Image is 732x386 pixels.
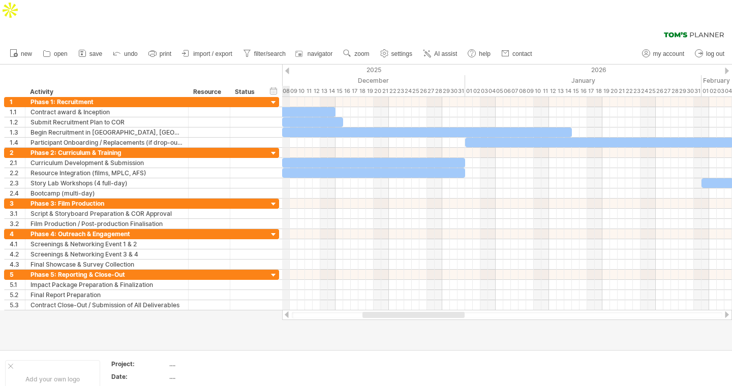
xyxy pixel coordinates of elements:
a: new [7,47,35,60]
div: 5.1 [10,280,25,289]
div: 2 [10,148,25,157]
div: Project: [111,360,167,368]
div: January 2026 [465,75,701,86]
div: 4.1 [10,239,25,249]
div: 5.2 [10,290,25,300]
div: Thursday, 22 January 2026 [625,86,633,96]
div: Bootcamp (multi-day) [30,188,183,198]
div: Monday, 26 January 2026 [656,86,663,96]
div: Contract award & Inception [30,107,183,117]
a: log out [692,47,727,60]
div: 1.1 [10,107,25,117]
div: Phase 3: Film Production [30,199,183,208]
div: Tuesday, 23 December 2025 [396,86,404,96]
a: print [146,47,174,60]
div: 3.2 [10,219,25,229]
div: Resource Integration (films, MPLC, AFS) [30,168,183,178]
span: import / export [193,50,232,57]
div: .... [169,372,255,381]
div: Wednesday, 28 January 2026 [671,86,679,96]
div: Saturday, 20 December 2025 [374,86,381,96]
a: my account [639,47,687,60]
div: Tuesday, 3 February 2026 [717,86,724,96]
a: filter/search [240,47,289,60]
div: Wednesday, 17 December 2025 [351,86,358,96]
div: Thursday, 8 January 2026 [518,86,526,96]
div: Friday, 16 January 2026 [579,86,587,96]
div: Sunday, 28 December 2025 [435,86,442,96]
div: Status [235,87,257,97]
div: Wednesday, 7 January 2026 [511,86,518,96]
span: AI assist [434,50,457,57]
div: December 2025 [229,75,465,86]
div: Tuesday, 30 December 2025 [450,86,457,96]
div: Friday, 9 January 2026 [526,86,534,96]
div: Friday, 23 January 2026 [633,86,640,96]
div: Wednesday, 10 December 2025 [297,86,305,96]
div: Monday, 5 January 2026 [496,86,503,96]
div: Resource [193,87,224,97]
a: help [465,47,494,60]
div: Saturday, 24 January 2026 [640,86,648,96]
span: undo [124,50,138,57]
div: Thursday, 29 January 2026 [679,86,686,96]
div: Wednesday, 24 December 2025 [404,86,412,96]
div: Script & Storyboard Preparation & COR Approval [30,209,183,218]
span: zoom [354,50,369,57]
span: help [479,50,491,57]
div: Monday, 2 February 2026 [709,86,717,96]
div: Wednesday, 21 January 2026 [618,86,625,96]
div: 2.4 [10,188,25,198]
div: Phase 5: Reporting & Close-Out [30,270,183,279]
span: contact [512,50,532,57]
div: Wednesday, 31 December 2025 [457,86,465,96]
div: Sunday, 14 December 2025 [328,86,335,96]
div: Sunday, 11 January 2026 [541,86,549,96]
div: Screenings & Networking Event 3 & 4 [30,249,183,259]
div: Tuesday, 6 January 2026 [503,86,511,96]
div: Final Showcase & Survey Collection [30,260,183,269]
div: .... [169,360,255,368]
span: my account [653,50,684,57]
a: open [40,47,71,60]
a: undo [110,47,141,60]
div: Participant Onboarding / Replacements (if drop-outs) [30,138,183,147]
div: Monday, 22 December 2025 [389,86,396,96]
div: 1 [10,97,25,107]
a: import / export [179,47,235,60]
div: Thursday, 11 December 2025 [305,86,313,96]
span: save [89,50,102,57]
div: Impact Package Preparation & Finalization [30,280,183,289]
span: filter/search [254,50,286,57]
a: settings [378,47,415,60]
div: Sunday, 21 December 2025 [381,86,389,96]
div: Friday, 2 January 2026 [473,86,480,96]
div: Thursday, 18 December 2025 [358,86,366,96]
div: 1.4 [10,138,25,147]
div: 1.2 [10,117,25,127]
div: Tuesday, 20 January 2026 [610,86,618,96]
div: Screenings & Networking Event 1 & 2 [30,239,183,249]
div: Phase 4: Outreach & Engagement [30,229,183,239]
div: Friday, 19 December 2025 [366,86,374,96]
div: Contract Close-Out / Submission of All Deliverables [30,300,183,310]
div: Friday, 26 December 2025 [419,86,427,96]
div: Monday, 12 January 2026 [549,86,557,96]
div: Tuesday, 16 December 2025 [343,86,351,96]
div: Curriculum Development & Submission [30,158,183,168]
div: 4.3 [10,260,25,269]
div: Date: [111,372,167,381]
div: 4.2 [10,249,25,259]
a: contact [499,47,535,60]
div: 2.3 [10,178,25,188]
div: 2.1 [10,158,25,168]
div: Tuesday, 27 January 2026 [663,86,671,96]
div: Film Production / Post-production Finalisation [30,219,183,229]
div: 5.3 [10,300,25,310]
div: 4 [10,229,25,239]
span: navigator [308,50,332,57]
div: Tuesday, 9 December 2025 [290,86,297,96]
div: Monday, 15 December 2025 [335,86,343,96]
a: zoom [341,47,372,60]
div: Saturday, 3 January 2026 [480,86,488,96]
